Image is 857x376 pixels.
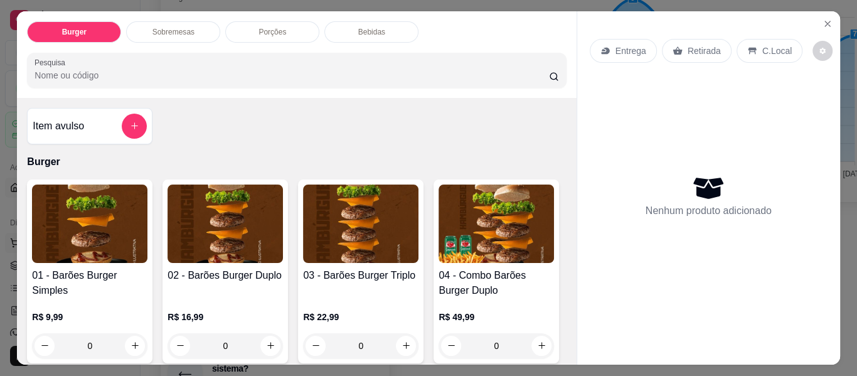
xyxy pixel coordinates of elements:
[615,45,646,57] p: Entrega
[812,41,833,61] button: decrease-product-quantity
[33,119,84,134] h4: Item avulso
[32,311,147,323] p: R$ 9,99
[762,45,792,57] p: C.Local
[258,27,286,37] p: Porções
[358,27,385,37] p: Bebidas
[32,185,147,263] img: product-image
[303,268,418,283] h4: 03 - Barões Burger Triplo
[62,27,87,37] p: Burger
[303,311,418,323] p: R$ 22,99
[646,203,772,218] p: Nenhum produto adicionado
[35,69,549,82] input: Pesquisa
[439,311,554,323] p: R$ 49,99
[152,27,194,37] p: Sobremesas
[27,154,567,169] p: Burger
[439,185,554,263] img: product-image
[32,268,147,298] h4: 01 - Barões Burger Simples
[688,45,721,57] p: Retirada
[303,185,418,263] img: product-image
[168,268,283,283] h4: 02 - Barões Burger Duplo
[439,268,554,298] h4: 04 - Combo Barões Burger Duplo
[817,14,838,34] button: Close
[168,311,283,323] p: R$ 16,99
[168,185,283,263] img: product-image
[35,57,70,68] label: Pesquisa
[122,114,147,139] button: add-separate-item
